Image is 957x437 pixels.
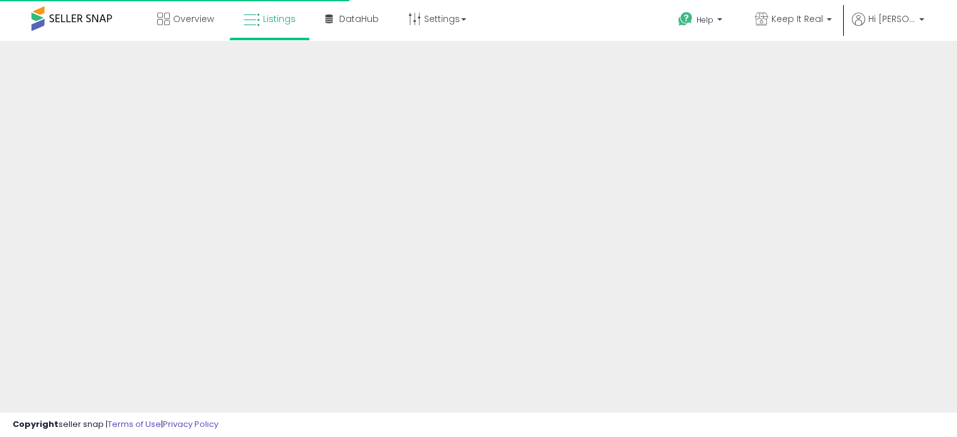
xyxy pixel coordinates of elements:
[13,418,59,430] strong: Copyright
[13,419,218,431] div: seller snap | |
[771,13,823,25] span: Keep It Real
[697,14,714,25] span: Help
[852,13,924,41] a: Hi [PERSON_NAME]
[163,418,218,430] a: Privacy Policy
[108,418,161,430] a: Terms of Use
[339,13,379,25] span: DataHub
[868,13,915,25] span: Hi [PERSON_NAME]
[668,2,735,41] a: Help
[263,13,296,25] span: Listings
[173,13,214,25] span: Overview
[678,11,693,27] i: Get Help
